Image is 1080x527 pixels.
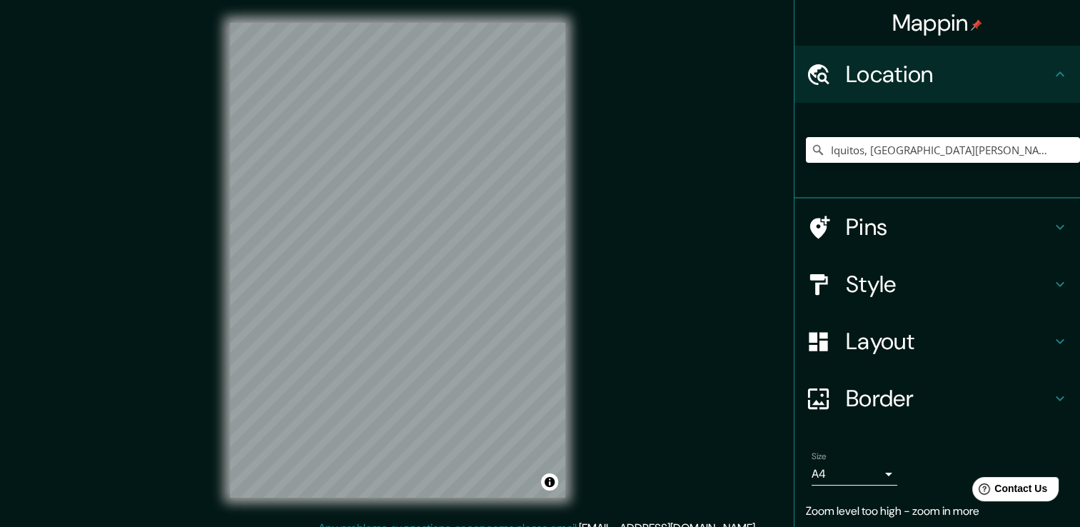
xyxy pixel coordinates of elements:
iframe: Help widget launcher [953,471,1064,511]
button: Toggle attribution [541,473,558,491]
img: pin-icon.png [971,19,982,31]
h4: Mappin [892,9,983,37]
p: Zoom level too high - zoom in more [806,503,1069,520]
h4: Layout [846,327,1051,356]
div: A4 [812,463,897,486]
label: Size [812,451,827,463]
div: Pins [794,199,1080,256]
canvas: Map [230,23,565,498]
div: Location [794,46,1080,103]
div: Border [794,370,1080,427]
div: Style [794,256,1080,313]
h4: Style [846,270,1051,298]
input: Pick your city or area [806,137,1080,163]
h4: Border [846,384,1051,413]
h4: Location [846,60,1051,89]
div: Layout [794,313,1080,370]
h4: Pins [846,213,1051,241]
